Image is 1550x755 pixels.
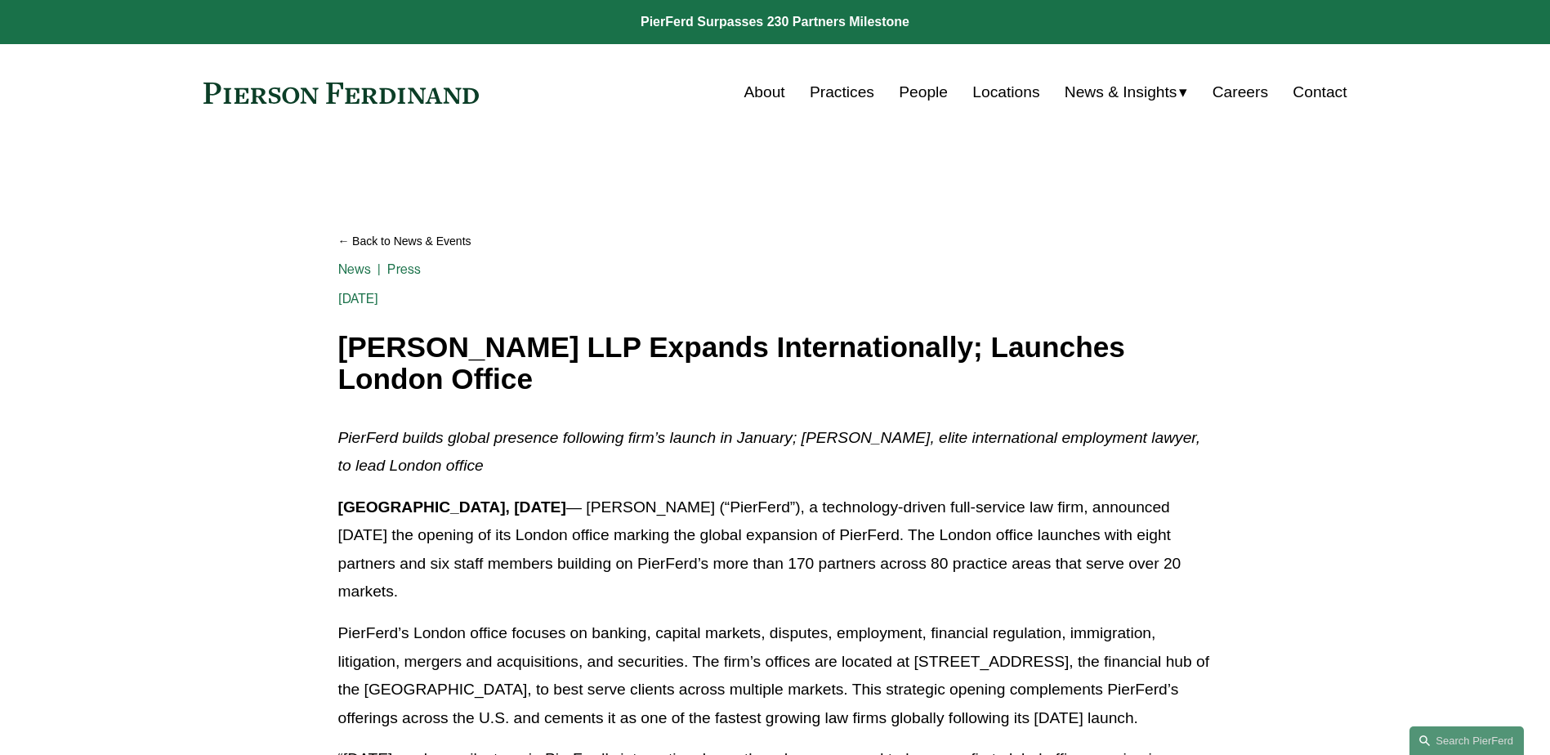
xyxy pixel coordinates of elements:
p: — [PERSON_NAME] (“PierFerd”), a technology-driven full-service law firm, announced [DATE] the ope... [338,494,1213,606]
a: Practices [810,77,874,108]
a: About [744,77,785,108]
em: PierFerd builds global presence following firm’s launch in January; [PERSON_NAME], elite internat... [338,429,1205,475]
a: Search this site [1409,726,1524,755]
a: Careers [1213,77,1268,108]
span: News & Insights [1065,78,1177,107]
h1: [PERSON_NAME] LLP Expands Internationally; Launches London Office [338,332,1213,395]
p: PierFerd’s London office focuses on banking, capital markets, disputes, employment, financial reg... [338,619,1213,732]
a: Back to News & Events [338,227,1213,256]
a: folder dropdown [1065,77,1188,108]
a: Locations [972,77,1039,108]
a: Contact [1293,77,1347,108]
a: News [338,261,372,277]
a: People [899,77,948,108]
strong: [GEOGRAPHIC_DATA], [DATE] [338,498,566,516]
a: Press [387,261,421,277]
span: [DATE] [338,291,379,306]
